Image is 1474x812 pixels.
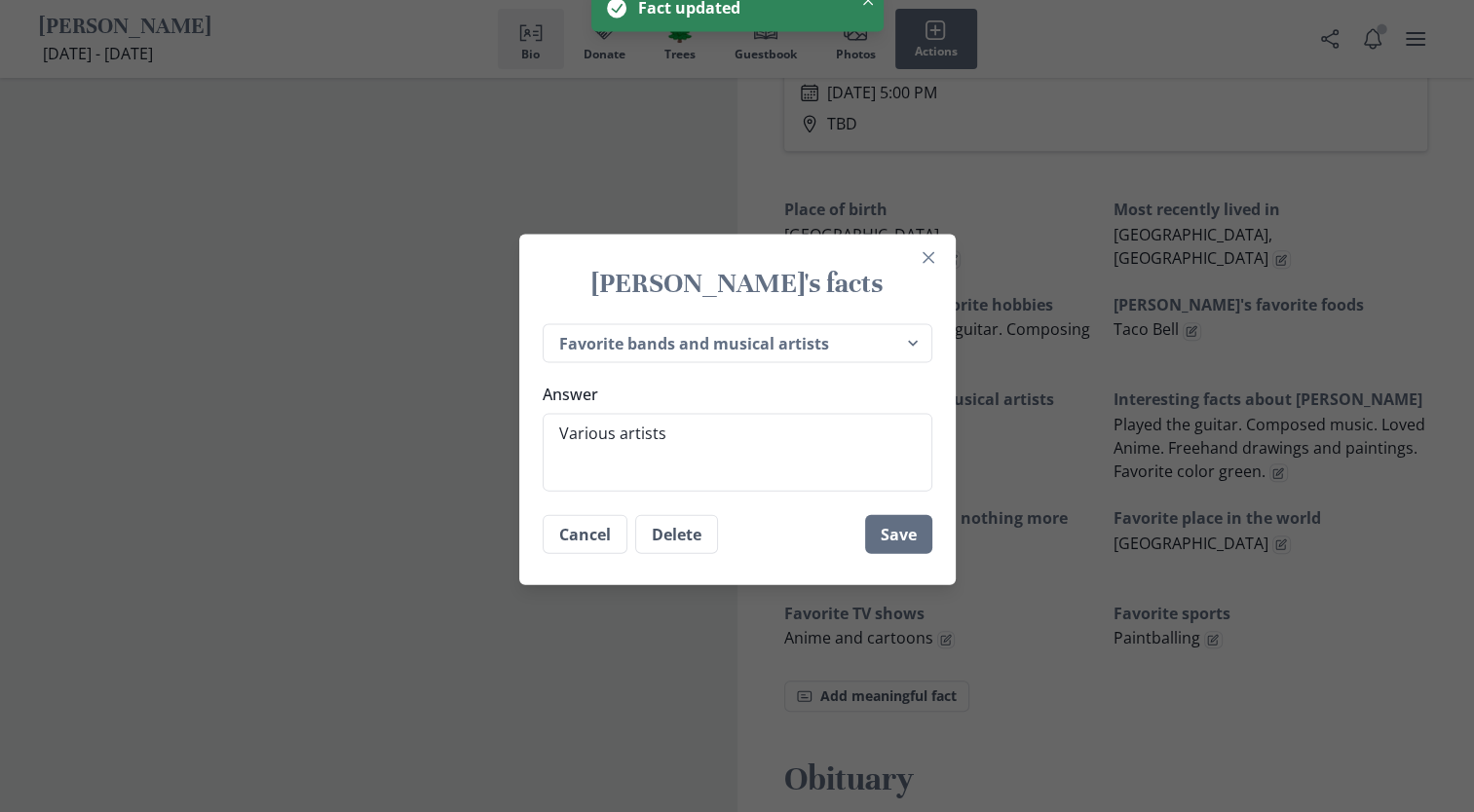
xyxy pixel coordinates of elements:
textarea: Various artists [543,414,932,492]
button: Delete [635,515,718,554]
button: Cancel [543,515,627,554]
label: Answer [543,383,921,406]
select: Question [543,323,932,363]
button: Close [913,241,944,273]
h1: [PERSON_NAME]'s facts [543,265,932,300]
button: Save [865,515,932,554]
